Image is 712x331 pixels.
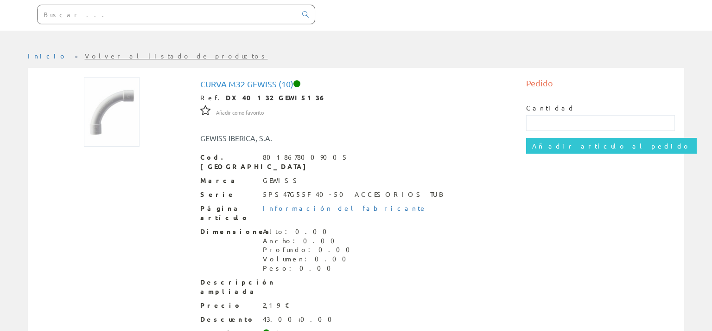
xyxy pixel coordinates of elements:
div: Peso: 0.00 [263,264,356,273]
h1: Curva M32 Gewiss (10) [200,79,512,89]
div: Profundo: 0.00 [263,245,356,254]
input: Buscar ... [38,5,297,24]
span: Añadir como favorito [216,109,264,117]
div: 5PS47G55F 40-50 ACCESORIOS TUB [263,190,445,199]
div: GEWISS IBERICA, S.A. [193,133,383,143]
span: Descripción ampliada [200,278,256,296]
input: Añadir artículo al pedido [526,138,697,154]
span: Página artículo [200,204,256,222]
div: 8018678009005 [263,153,348,162]
label: Cantidad [526,104,575,113]
a: Volver al listado de productos [85,52,268,60]
div: GEWISS [263,176,301,185]
span: Descuento [200,315,256,324]
span: Cod. [GEOGRAPHIC_DATA] [200,153,256,171]
div: Ref. [200,93,512,103]
span: Dimensiones [200,227,256,236]
a: Inicio [28,52,67,60]
a: Información del fabricante [263,204,427,212]
strong: DX40132 GEWI5136 [226,93,326,102]
div: 2,19 € [263,301,290,310]
div: Alto: 0.00 [263,227,356,236]
div: Pedido [526,77,675,94]
img: Foto artículo Curva M32 Gewiss (10) (120.39473684211x150) [84,77,140,147]
span: Precio [200,301,256,310]
a: Añadir como favorito [216,108,264,116]
span: Marca [200,176,256,185]
div: Volumen: 0.00 [263,254,356,264]
span: Serie [200,190,256,199]
div: Ancho: 0.00 [263,236,356,246]
div: 43.00+0.00 [263,315,337,324]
